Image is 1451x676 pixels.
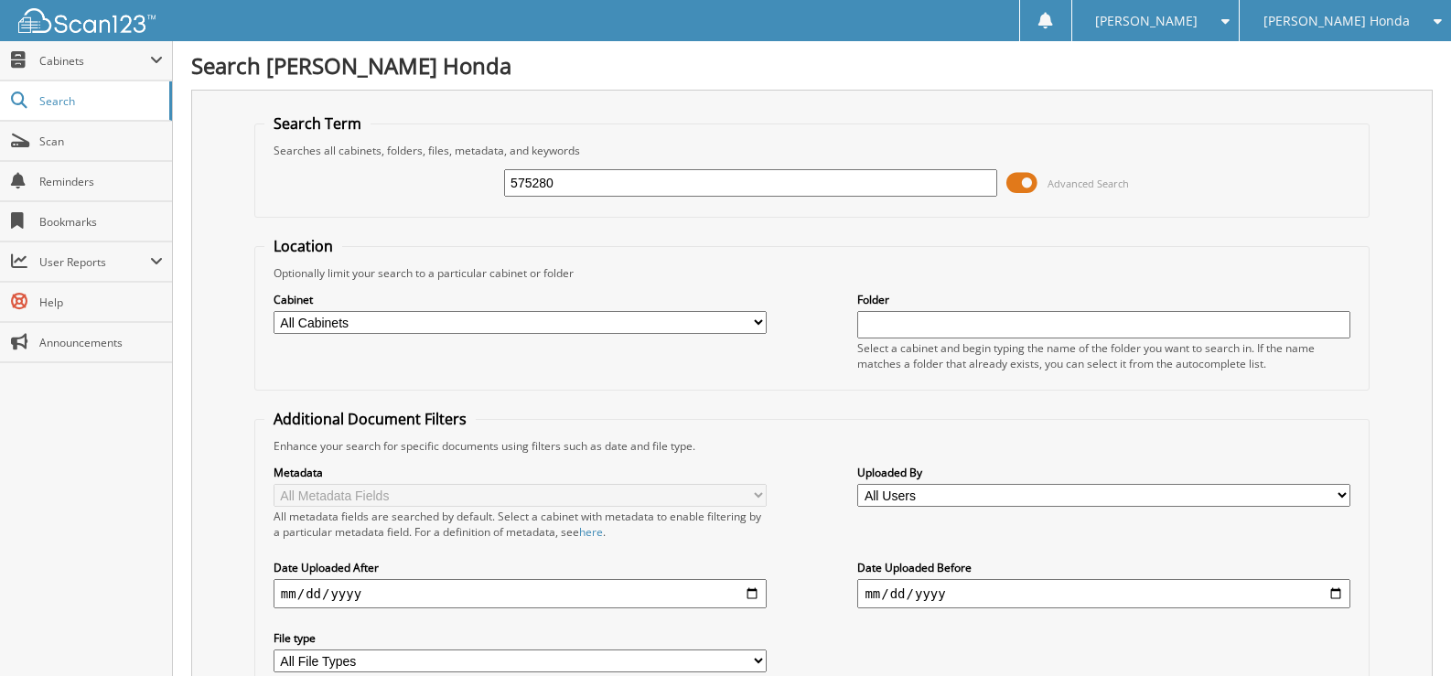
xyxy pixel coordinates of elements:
span: Help [39,295,163,310]
label: Folder [857,292,1350,307]
legend: Search Term [264,113,371,134]
label: Date Uploaded Before [857,560,1350,575]
span: User Reports [39,254,150,270]
label: Date Uploaded After [274,560,767,575]
legend: Additional Document Filters [264,409,476,429]
div: All metadata fields are searched by default. Select a cabinet with metadata to enable filtering b... [274,509,767,540]
label: Cabinet [274,292,767,307]
label: Uploaded By [857,465,1350,480]
iframe: Chat Widget [1360,588,1451,676]
div: Searches all cabinets, folders, files, metadata, and keywords [264,143,1360,158]
span: Cabinets [39,53,150,69]
label: File type [274,630,767,646]
span: [PERSON_NAME] [1095,16,1198,27]
legend: Location [264,236,342,256]
img: scan123-logo-white.svg [18,8,156,33]
div: Enhance your search for specific documents using filters such as date and file type. [264,438,1360,454]
span: [PERSON_NAME] Honda [1263,16,1410,27]
span: Announcements [39,335,163,350]
h1: Search [PERSON_NAME] Honda [191,50,1433,80]
span: Search [39,93,160,109]
a: here [579,524,603,540]
span: Scan [39,134,163,149]
span: Bookmarks [39,214,163,230]
label: Metadata [274,465,767,480]
div: Optionally limit your search to a particular cabinet or folder [264,265,1360,281]
input: start [274,579,767,608]
span: Reminders [39,174,163,189]
div: Select a cabinet and begin typing the name of the folder you want to search in. If the name match... [857,340,1350,371]
span: Advanced Search [1048,177,1129,190]
input: end [857,579,1350,608]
